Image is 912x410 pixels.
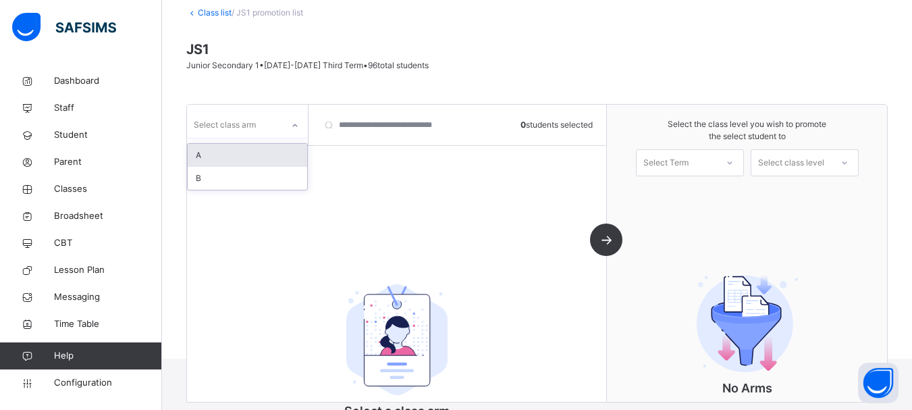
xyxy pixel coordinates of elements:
[188,144,307,167] div: A
[232,7,303,18] span: / JS1 promotion list
[54,128,162,142] span: Student
[186,60,429,70] span: Junior Secondary 1 • [DATE]-[DATE] Third Term • 96 total students
[54,263,162,277] span: Lesson Plan
[54,376,161,390] span: Configuration
[54,182,162,196] span: Classes
[520,119,593,131] span: students selected
[198,7,232,18] a: Class list
[346,284,448,395] img: student.207b5acb3037b72b59086e8b1a17b1d0.svg
[643,149,689,176] div: Select Term
[12,13,116,41] img: safsims
[612,379,882,397] p: No Arms
[54,317,162,331] span: Time Table
[54,349,161,363] span: Help
[858,363,898,403] button: Open asap
[54,101,162,115] span: Staff
[186,39,888,59] span: JS1
[54,290,162,304] span: Messaging
[54,209,162,223] span: Broadsheet
[54,236,162,250] span: CBT
[620,118,874,143] span: Select the class level you wish to promote the select student to
[758,149,824,176] div: Select class level
[188,167,307,190] div: B
[697,274,798,372] img: filter.9c15f445b04ce8b7d5281b41737f44c2.svg
[54,155,162,169] span: Parent
[194,112,256,138] div: Select class arm
[54,74,162,88] span: Dashboard
[520,120,526,130] b: 0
